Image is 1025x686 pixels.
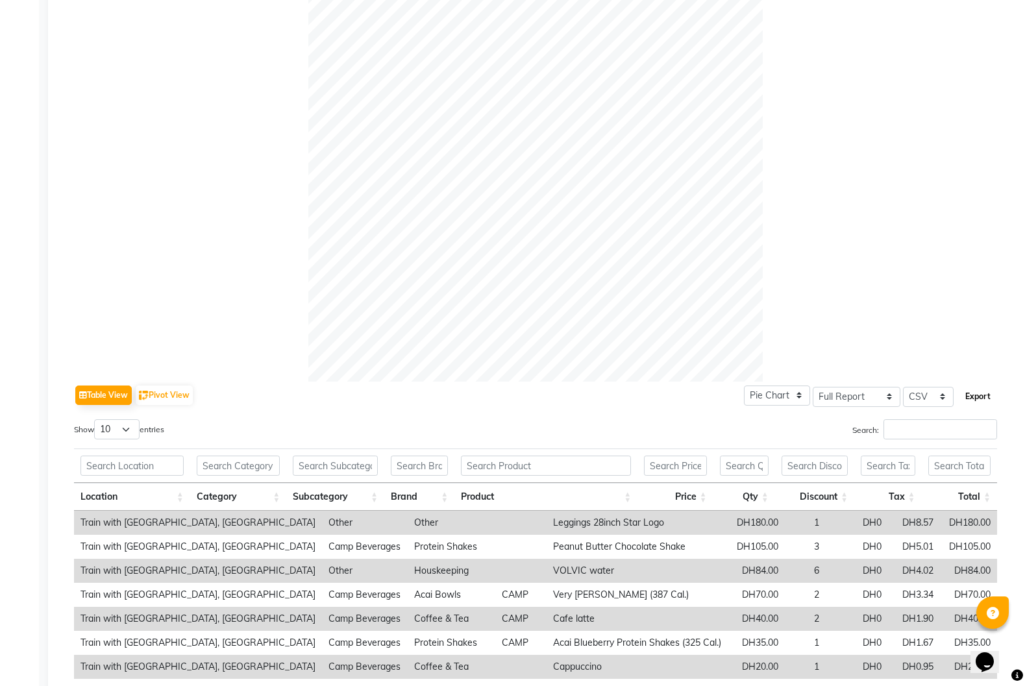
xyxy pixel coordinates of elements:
input: Search Tax [861,456,915,476]
td: 6 [785,559,826,583]
input: Search Subcategory [293,456,378,476]
td: DH20.00 [728,655,785,679]
td: Train with [GEOGRAPHIC_DATA], [GEOGRAPHIC_DATA] [74,511,322,535]
td: Camp Beverages [322,631,408,655]
td: DH40.00 [728,607,785,631]
td: CAMP [495,583,547,607]
td: Very [PERSON_NAME] (387 Cal.) [547,583,728,607]
td: DH5.01 [888,535,940,559]
td: Leggings 28inch Star Logo [547,511,728,535]
td: DH84.00 [940,559,997,583]
input: Search: [883,419,997,439]
label: Search: [852,419,997,439]
td: Camp Beverages [322,607,408,631]
td: Protein Shakes [408,535,495,559]
td: Peanut Butter Chocolate Shake [547,535,728,559]
td: Cafe latte [547,607,728,631]
td: 1 [785,631,826,655]
td: DH40.00 [940,607,997,631]
td: Train with [GEOGRAPHIC_DATA], [GEOGRAPHIC_DATA] [74,583,322,607]
td: Houskeeping [408,559,495,583]
td: Camp Beverages [322,583,408,607]
td: DH0 [826,559,888,583]
th: Discount: activate to sort column ascending [775,483,854,511]
td: Camp Beverages [322,655,408,679]
button: Export [960,386,996,408]
td: DH0 [826,631,888,655]
td: VOLVIC water [547,559,728,583]
td: DH0 [826,655,888,679]
td: Protein Shakes [408,631,495,655]
td: 3 [785,535,826,559]
td: Train with [GEOGRAPHIC_DATA], [GEOGRAPHIC_DATA] [74,631,322,655]
iframe: chat widget [970,634,1012,673]
select: Showentries [94,419,140,439]
td: DH0 [826,607,888,631]
label: Show entries [74,419,164,439]
button: Pivot View [136,386,193,405]
td: 1 [785,655,826,679]
input: Search Discount [782,456,848,476]
td: 1 [785,511,826,535]
th: Brand: activate to sort column ascending [384,483,454,511]
td: DH0 [826,535,888,559]
td: Cappuccino [547,655,728,679]
td: Camp Beverages [322,535,408,559]
td: Other [408,511,495,535]
td: Train with [GEOGRAPHIC_DATA], [GEOGRAPHIC_DATA] [74,559,322,583]
td: 2 [785,583,826,607]
input: Search Brand [391,456,448,476]
th: Qty: activate to sort column ascending [713,483,775,511]
button: Table View [75,386,132,405]
td: CAMP [495,607,547,631]
th: Price: activate to sort column ascending [637,483,713,511]
td: DH70.00 [728,583,785,607]
input: Search Product [461,456,631,476]
input: Search Category [197,456,280,476]
td: DH180.00 [940,511,997,535]
img: pivot.png [139,391,149,400]
td: DH3.34 [888,583,940,607]
th: Location: activate to sort column ascending [74,483,190,511]
td: Train with [GEOGRAPHIC_DATA], [GEOGRAPHIC_DATA] [74,607,322,631]
td: Train with [GEOGRAPHIC_DATA], [GEOGRAPHIC_DATA] [74,535,322,559]
input: Search Total [928,456,991,476]
td: DH35.00 [728,631,785,655]
td: Other [322,511,408,535]
td: Other [322,559,408,583]
td: DH84.00 [728,559,785,583]
input: Search Qty [720,456,769,476]
td: DH105.00 [940,535,997,559]
td: DH1.90 [888,607,940,631]
input: Search Price [644,456,706,476]
th: Category: activate to sort column ascending [190,483,287,511]
th: Total: activate to sort column ascending [922,483,997,511]
td: CAMP [495,631,547,655]
td: DH0 [826,511,888,535]
td: Coffee & Tea [408,607,495,631]
td: Acai Blueberry Protein Shakes (325 Cal.) [547,631,728,655]
td: DH1.67 [888,631,940,655]
td: DH70.00 [940,583,997,607]
td: DH8.57 [888,511,940,535]
td: Train with [GEOGRAPHIC_DATA], [GEOGRAPHIC_DATA] [74,655,322,679]
td: DH20.00 [940,655,997,679]
input: Search Location [80,456,184,476]
td: DH105.00 [728,535,785,559]
td: DH0.95 [888,655,940,679]
td: DH4.02 [888,559,940,583]
td: Coffee & Tea [408,655,495,679]
th: Product: activate to sort column ascending [454,483,637,511]
th: Tax: activate to sort column ascending [854,483,921,511]
td: DH180.00 [728,511,785,535]
td: DH0 [826,583,888,607]
th: Subcategory: activate to sort column ascending [286,483,384,511]
td: DH35.00 [940,631,997,655]
td: 2 [785,607,826,631]
td: Acai Bowls [408,583,495,607]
